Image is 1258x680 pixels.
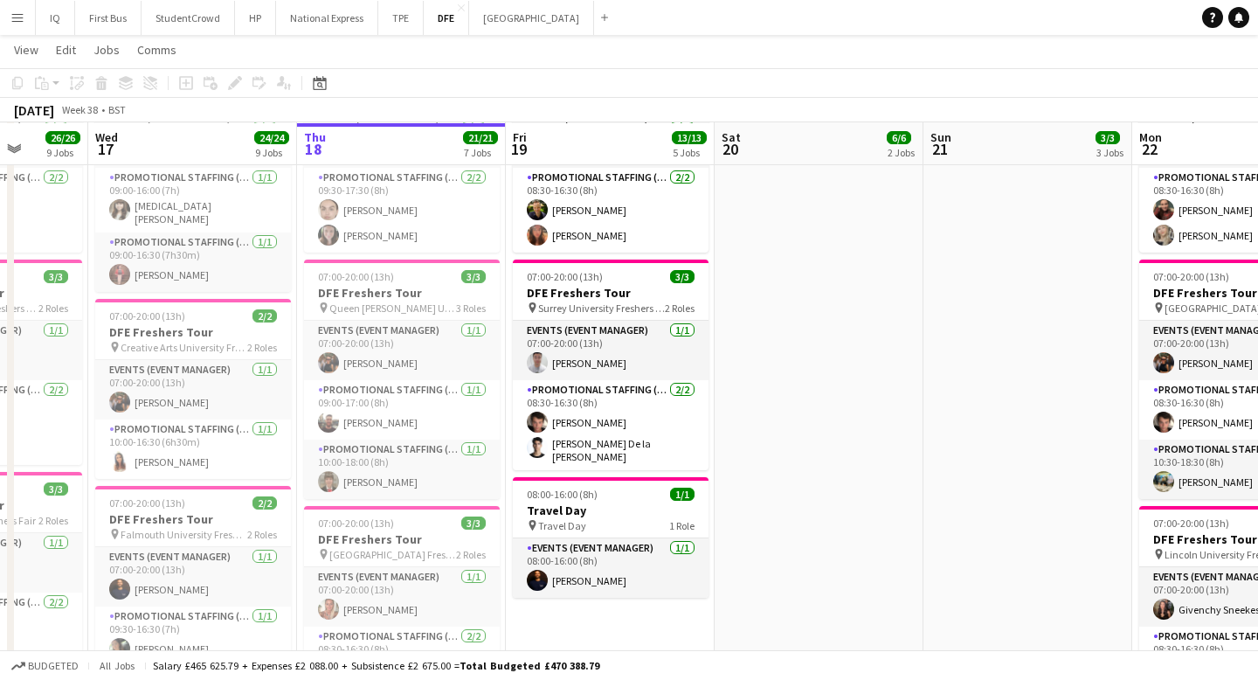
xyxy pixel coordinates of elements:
app-card-role: Promotional Staffing (Brand Ambassadors)1/109:00-17:00 (8h)[PERSON_NAME] [304,380,500,440]
span: 07:00-20:00 (13h) [527,270,603,283]
div: [DATE] [14,101,54,119]
button: IQ [36,1,75,35]
button: TPE [378,1,424,35]
span: 3/3 [44,482,68,496]
button: First Bus [75,1,142,35]
span: 19 [510,139,527,159]
span: Comms [137,42,176,58]
span: 20 [719,139,741,159]
span: 2 Roles [456,548,486,561]
span: 3/3 [44,270,68,283]
h3: DFE Freshers Tour [95,511,291,527]
span: 21 [928,139,951,159]
span: 24/24 [254,131,289,144]
span: 1 Role [669,519,695,532]
span: Sat [722,129,741,145]
span: Sun [930,129,951,145]
app-job-card: 07:00-20:00 (13h)3/3DFE Freshers Tour [GEOGRAPHIC_DATA][PERSON_NAME][DEMOGRAPHIC_DATA] Freshers F... [95,47,291,292]
div: Salary £465 625.79 + Expenses £2 088.00 + Subsistence £2 675.00 = [153,659,599,672]
span: Queen [PERSON_NAME] University Freshers Fair [329,302,456,315]
button: National Express [276,1,378,35]
a: Jobs [86,38,127,61]
span: 2 Roles [247,528,277,541]
h3: Travel Day [513,503,708,518]
span: Jobs [93,42,120,58]
div: 9 Jobs [255,146,288,159]
span: 3/3 [1096,131,1120,144]
button: HP [235,1,276,35]
span: Thu [304,129,326,145]
span: [GEOGRAPHIC_DATA] Freshers Fair [329,548,456,561]
h3: DFE Freshers Tour [95,324,291,340]
app-card-role: Promotional Staffing (Brand Ambassadors)1/110:00-18:00 (8h)[PERSON_NAME] [304,440,500,499]
button: Budgeted [9,656,81,676]
span: 2 Roles [38,514,68,527]
div: 7 Jobs [464,146,497,159]
span: 6/6 [887,131,911,144]
span: 3 Roles [456,302,486,315]
app-card-role: Promotional Staffing (Brand Ambassadors)2/208:30-16:30 (8h)[PERSON_NAME][PERSON_NAME] [513,168,708,253]
span: 3/3 [670,270,695,283]
app-card-role: Promotional Staffing (Brand Ambassadors)1/110:00-16:30 (6h30m)[PERSON_NAME] [95,420,291,479]
span: Edit [56,42,76,58]
h3: DFE Freshers Tour [304,285,500,301]
span: 3/3 [461,270,486,283]
app-card-role: Promotional Staffing (Brand Ambassadors)1/109:00-16:30 (7h30m)[PERSON_NAME] [95,232,291,292]
div: 5 Jobs [673,146,706,159]
a: Edit [49,38,83,61]
span: 07:00-20:00 (13h) [1153,270,1229,283]
button: [GEOGRAPHIC_DATA] [469,1,594,35]
span: 2 Roles [665,302,695,315]
span: Surrey University Freshers Fair [538,302,665,315]
span: 17 [93,139,118,159]
span: 13/13 [672,131,707,144]
a: View [7,38,45,61]
span: 07:00-20:00 (13h) [1153,517,1229,530]
span: 2/2 [252,309,277,323]
span: Wed [95,129,118,145]
span: 26/26 [45,131,80,144]
app-card-role: Events (Event Manager)1/108:00-16:00 (8h)[PERSON_NAME] [513,538,708,598]
span: 07:00-20:00 (13h) [109,309,185,323]
span: All jobs [96,659,138,672]
span: 07:00-20:00 (13h) [109,496,185,510]
span: Budgeted [28,660,79,672]
app-card-role: Events (Event Manager)1/107:00-20:00 (13h)[PERSON_NAME] [304,321,500,380]
span: 18 [301,139,326,159]
app-job-card: 07:00-20:00 (13h)3/3DFE Freshers Tour Surrey University Freshers Fair2 RolesEvents (Event Manager... [513,260,708,470]
span: View [14,42,38,58]
app-card-role: Events (Event Manager)1/107:00-20:00 (13h)[PERSON_NAME] [513,321,708,380]
button: StudentCrowd [142,1,235,35]
span: Travel Day [538,519,586,532]
span: Week 38 [58,103,101,116]
h3: DFE Freshers Tour [304,531,500,547]
app-card-role: Promotional Staffing (Brand Ambassadors)2/208:30-16:30 (8h)[PERSON_NAME][PERSON_NAME] De la [PERS... [513,380,708,470]
app-card-role: Promotional Staffing (Brand Ambassadors)1/109:00-16:00 (7h)[MEDICAL_DATA][PERSON_NAME] [95,168,291,232]
app-job-card: 07:00-20:00 (13h)2/2DFE Freshers Tour Falmouth University Freshers Fair2 RolesEvents (Event Manag... [95,486,291,666]
span: Total Budgeted £470 388.79 [460,659,599,672]
div: 9 Jobs [46,146,79,159]
app-job-card: 07:00-20:00 (13h)3/3DFE Freshers Tour Queen [PERSON_NAME] University Freshers Fair3 RolesEvents (... [304,260,500,499]
span: Fri [513,129,527,145]
h3: DFE Freshers Tour [513,285,708,301]
div: 2 Jobs [888,146,915,159]
app-card-role: Events (Event Manager)1/107:00-20:00 (13h)[PERSON_NAME] [95,360,291,420]
button: DFE [424,1,469,35]
a: Comms [130,38,183,61]
span: Creative Arts University Freshers Fair [121,341,247,354]
span: 07:00-20:00 (13h) [318,517,394,530]
span: 3/3 [461,517,486,530]
app-card-role: Events (Event Manager)1/107:00-20:00 (13h)[PERSON_NAME] [95,547,291,607]
div: BST [108,103,126,116]
app-card-role: Promotional Staffing (Brand Ambassadors)2/209:30-17:30 (8h)[PERSON_NAME][PERSON_NAME] [304,168,500,253]
span: Mon [1139,129,1162,145]
app-job-card: 08:00-16:00 (8h)1/1Travel Day Travel Day1 RoleEvents (Event Manager)1/108:00-16:00 (8h)[PERSON_NAME] [513,477,708,598]
span: 1/1 [670,488,695,501]
span: Falmouth University Freshers Fair [121,528,247,541]
app-job-card: 07:00-20:00 (13h)2/2DFE Freshers Tour Creative Arts University Freshers Fair2 RolesEvents (Event ... [95,299,291,479]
